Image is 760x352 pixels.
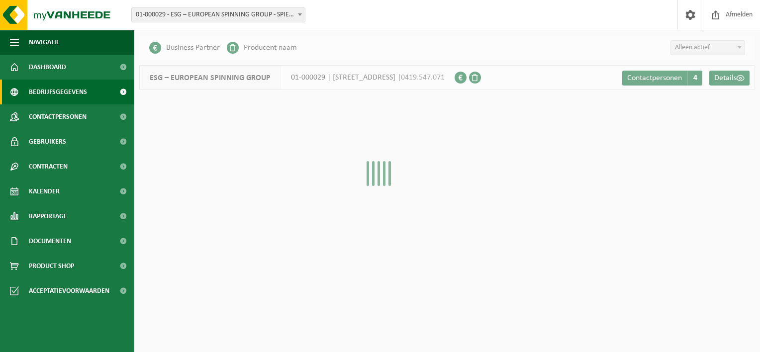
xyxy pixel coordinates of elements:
span: Rapportage [29,204,67,229]
span: Dashboard [29,55,66,80]
span: Bedrijfsgegevens [29,80,87,104]
span: Contactpersonen [627,74,682,82]
span: Contracten [29,154,68,179]
span: ESG – EUROPEAN SPINNING GROUP [140,66,281,89]
span: 01-000029 - ESG – EUROPEAN SPINNING GROUP - SPIERE-HELKIJN [131,7,305,22]
span: Details [714,74,737,82]
span: 01-000029 - ESG – EUROPEAN SPINNING GROUP - SPIERE-HELKIJN [132,8,305,22]
span: Acceptatievoorwaarden [29,278,109,303]
span: Documenten [29,229,71,254]
span: Product Shop [29,254,74,278]
span: Contactpersonen [29,104,87,129]
li: Business Partner [149,40,220,55]
span: 0419.547.071 [401,74,445,82]
div: 01-000029 | [STREET_ADDRESS] | [139,65,455,90]
span: Alleen actief [670,40,745,55]
span: Alleen actief [671,41,745,55]
span: Kalender [29,179,60,204]
span: Navigatie [29,30,60,55]
a: Details [709,71,750,86]
li: Producent naam [227,40,297,55]
span: 4 [687,71,702,86]
span: Gebruikers [29,129,66,154]
a: Contactpersonen 4 [622,71,702,86]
